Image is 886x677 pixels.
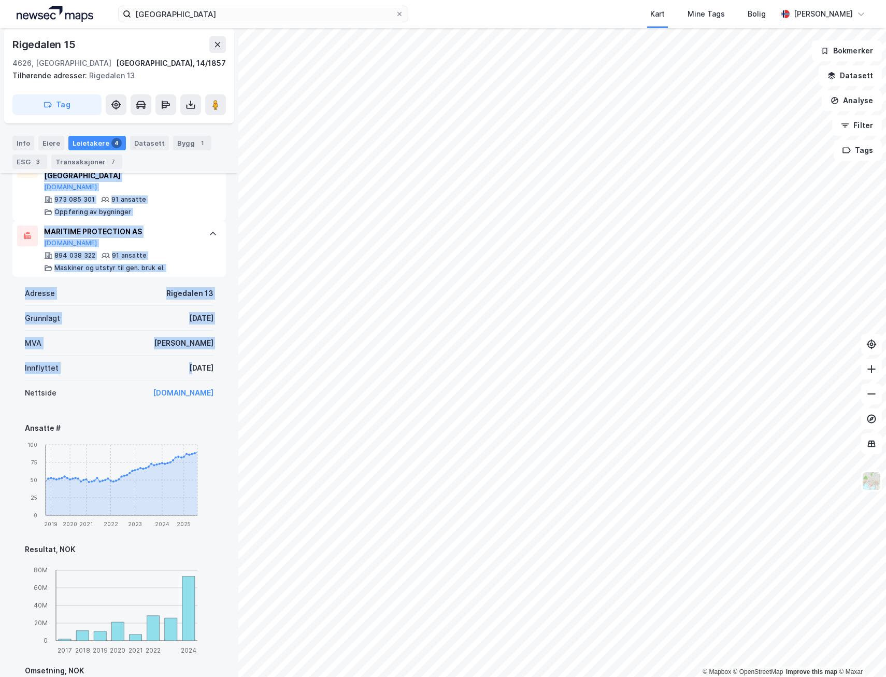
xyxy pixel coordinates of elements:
tspan: 2017 [58,646,72,654]
tspan: 75 [31,459,37,465]
tspan: 2022 [104,521,118,527]
tspan: 2019 [93,646,108,654]
div: 1 [197,138,207,148]
div: 91 ansatte [112,251,147,260]
tspan: 0 [44,637,48,644]
div: [PERSON_NAME] [794,8,853,20]
div: 894 038 322 [54,251,95,260]
div: Oppføring av bygninger [54,208,131,216]
tspan: 60M [34,584,48,591]
tspan: 2019 [44,521,58,527]
tspan: 2018 [75,646,90,654]
div: Resultat, NOK [25,543,213,556]
a: Mapbox [703,668,731,675]
div: Rigedalen 13 [166,287,213,300]
a: [DOMAIN_NAME] [153,388,213,397]
button: [DOMAIN_NAME] [44,239,97,247]
tspan: 25 [31,494,37,500]
button: Datasett [819,65,882,86]
tspan: 2024 [155,521,169,527]
tspan: 2022 [146,646,161,654]
div: 973 085 301 [54,195,95,204]
button: Tag [12,94,102,115]
tspan: 2020 [110,646,125,654]
button: [DOMAIN_NAME] [44,183,97,191]
div: Omsetning, NOK [25,665,213,677]
tspan: 2021 [128,646,143,654]
div: Adresse [25,287,55,300]
img: logo.a4113a55bc3d86da70a041830d287a7e.svg [17,6,93,22]
div: Mine Tags [688,8,725,20]
div: 7 [108,157,118,167]
div: 4626, [GEOGRAPHIC_DATA] [12,57,111,69]
div: Leietakere [68,136,126,150]
tspan: 2024 [181,646,196,654]
div: [DATE] [189,312,213,325]
div: Nettside [25,387,56,399]
div: Innflyttet [25,362,59,374]
div: Bygg [173,136,211,150]
div: [DATE] [189,362,213,374]
div: Grunnlagt [25,312,60,325]
iframe: Chat Widget [834,627,886,677]
div: 4 [111,138,122,148]
tspan: 40M [34,601,48,609]
tspan: 0 [34,512,37,518]
div: Info [12,136,34,150]
tspan: 80M [34,566,48,574]
input: Søk på adresse, matrikkel, gårdeiere, leietakere eller personer [131,6,395,22]
button: Analyse [822,90,882,111]
tspan: 100 [27,441,37,447]
div: Bolig [748,8,766,20]
div: MARITIME PROTECTION AS [44,225,198,238]
img: Z [862,471,881,491]
div: Maskiner og utstyr til gen. bruk el. [54,264,165,272]
a: Improve this map [786,668,837,675]
tspan: 2025 [177,521,191,527]
tspan: 2020 [63,521,77,527]
div: Ansatte # [25,422,213,434]
div: ESG [12,154,47,169]
span: Tilhørende adresser: [12,71,89,80]
tspan: 2023 [128,521,142,527]
tspan: 2021 [79,521,93,527]
div: Datasett [130,136,169,150]
div: Kart [650,8,665,20]
div: [GEOGRAPHIC_DATA], 14/1857 [116,57,226,69]
tspan: 20M [34,619,48,627]
a: OpenStreetMap [733,668,783,675]
tspan: 50 [31,476,37,483]
div: Rigedalen 13 [12,69,218,82]
div: 3 [33,157,43,167]
button: Bokmerker [812,40,882,61]
div: MVA [25,337,41,349]
div: [PERSON_NAME] [154,337,213,349]
div: Eiere [38,136,64,150]
button: Tags [834,140,882,161]
button: Filter [832,115,882,136]
div: 91 ansatte [111,195,146,204]
div: Transaksjoner [51,154,122,169]
div: Rigedalen 15 [12,36,78,53]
